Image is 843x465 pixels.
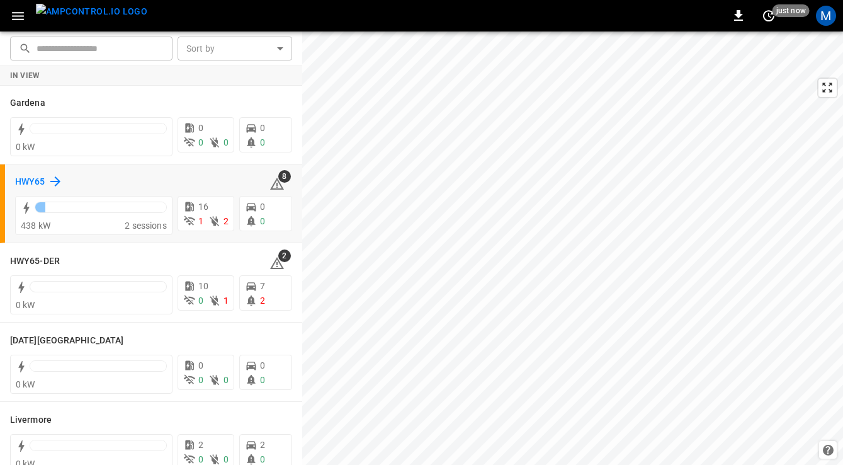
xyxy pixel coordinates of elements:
[260,296,265,306] span: 2
[198,281,208,291] span: 10
[260,360,265,370] span: 0
[278,250,291,262] span: 2
[10,96,45,110] h6: Gardena
[16,379,35,389] span: 0 kW
[260,440,265,450] span: 2
[260,375,265,385] span: 0
[260,123,265,133] span: 0
[223,137,229,147] span: 0
[198,216,203,226] span: 1
[10,334,123,348] h6: Karma Center
[125,221,167,231] span: 2 sessions
[260,216,265,226] span: 0
[10,71,40,80] strong: In View
[223,454,229,464] span: 0
[260,137,265,147] span: 0
[223,375,229,385] span: 0
[198,360,203,370] span: 0
[223,296,229,306] span: 1
[198,440,203,450] span: 2
[759,6,779,26] button: set refresh interval
[36,4,147,20] img: ampcontrol.io logo
[16,300,35,310] span: 0 kW
[260,281,265,291] span: 7
[198,375,203,385] span: 0
[260,202,265,212] span: 0
[772,4,810,17] span: just now
[278,170,291,183] span: 8
[816,6,836,26] div: profile-icon
[10,255,60,268] h6: HWY65-DER
[198,454,203,464] span: 0
[21,221,50,231] span: 438 kW
[10,413,52,427] h6: Livermore
[198,296,203,306] span: 0
[198,123,203,133] span: 0
[198,202,208,212] span: 16
[260,454,265,464] span: 0
[302,32,843,465] canvas: Map
[15,175,45,189] h6: HWY65
[198,137,203,147] span: 0
[223,216,229,226] span: 2
[16,142,35,152] span: 0 kW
